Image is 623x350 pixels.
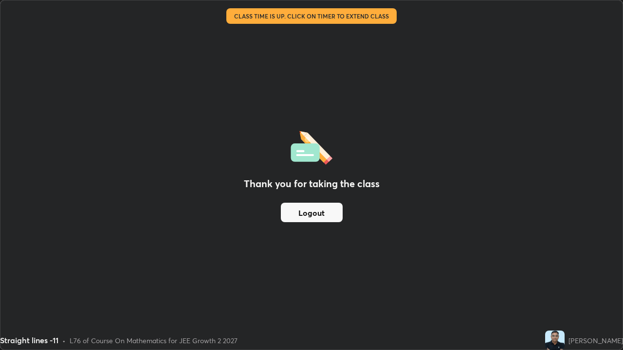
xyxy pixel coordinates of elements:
h2: Thank you for taking the class [244,176,380,191]
div: [PERSON_NAME] [568,335,623,346]
div: • [62,335,66,346]
img: dac768bf8445401baa7a33347c0029c8.jpg [545,331,565,350]
img: offlineFeedback.1438e8b3.svg [291,128,332,165]
button: Logout [281,203,343,222]
div: L76 of Course On Mathematics for JEE Growth 2 2027 [70,335,238,346]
